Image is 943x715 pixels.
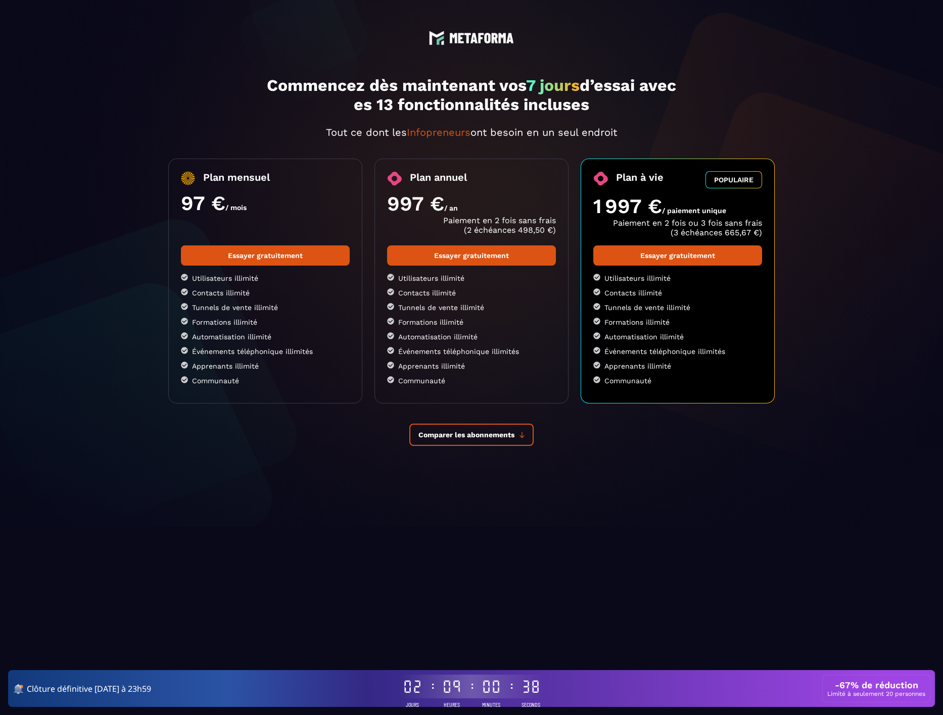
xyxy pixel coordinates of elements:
a: Essayer gratuitement [593,245,762,266]
span: Plan annuel [410,171,467,186]
li: Tunnels de vente illimité [593,303,762,312]
li: Formations illimité [181,318,350,326]
li: Automatisation illimité [181,332,350,341]
li: Utilisateurs illimité [593,274,762,282]
li: Contacts illimité [593,288,762,297]
img: checked [593,332,600,339]
p: es 13 fonctionnalités incluses [168,95,775,114]
li: Communauté [181,376,350,385]
a: Essayer gratuitement [387,245,556,266]
img: checked [181,362,188,369]
img: checked [593,303,600,310]
li: Événements téléphonique illimités [387,347,556,355]
span: 7 jours [526,76,580,95]
li: Formations illimité [593,318,762,326]
li: Tunnels de vente illimité [181,303,350,312]
img: logo [449,33,514,43]
li: Automatisation illimité [387,332,556,341]
span: / mois [225,203,247,212]
span: 97 € [181,191,225,215]
img: checked [387,347,394,354]
li: Apprenants illimité [593,362,762,370]
li: Apprenants illimité [181,362,350,370]
a: Essayer gratuitement [181,245,350,266]
div: 09 [442,679,461,694]
li: Utilisateurs illimité [387,274,556,282]
div: 00 [482,679,501,694]
li: Apprenants illimité [387,362,556,370]
img: checked [593,347,600,354]
img: checked [387,332,394,339]
img: checked [387,274,394,281]
h1: Commencez dès maintenant vos d’essai avec [168,76,775,114]
img: checked [593,288,600,295]
span: 997 € [387,192,444,216]
img: checked [593,318,600,325]
li: Contacts illimité [387,288,556,297]
span: / an [444,204,458,212]
h3: -67% de réduction [835,680,918,690]
span: Seconds [522,701,540,708]
span: Clôture définitive [DATE] à 23h59 [27,683,151,695]
img: checked [181,303,188,310]
li: Contacts illimité [181,288,350,297]
img: checked [181,288,188,295]
li: Tunnels de vente illimité [387,303,556,312]
div: 38 [521,679,540,694]
span: Plan mensuel [203,171,270,185]
li: Formations illimité [387,318,556,326]
p: Paiement en 2 fois sans frais (2 échéances 498,50 €) [387,216,556,235]
li: Événements téléphonique illimités [593,347,762,355]
li: Communauté [593,376,762,385]
p: Paiement en 2 fois ou 3 fois sans frais (3 échéances 665,67 €) [593,218,762,237]
img: checked [387,376,394,383]
img: checked [181,274,188,281]
img: checked [181,376,188,383]
img: checked [593,274,600,281]
span: Minutes [482,701,500,708]
p: Tout ce dont les ont besoin en un seul endroit [168,126,775,138]
li: Utilisateurs illimité [181,274,350,282]
span: POPULAIRE [714,176,753,184]
li: Communauté [387,376,556,385]
img: checked [593,376,600,383]
span: Comparer les abonnements [418,431,514,439]
img: checked [181,332,188,339]
span: Jours [406,701,419,708]
span: Infopreneurs [407,126,470,138]
img: checked [181,347,188,354]
img: checked [387,362,394,369]
div: 02 [403,679,422,694]
img: checked [387,303,394,310]
span: 1 997 € [593,194,662,218]
button: POPULAIRE [705,171,762,188]
span: Heures [444,701,460,708]
li: Événements téléphonique illimités [181,347,350,355]
img: checked [387,318,394,325]
img: logo [429,30,444,45]
img: checked [387,288,394,295]
span: Plan à vie [616,171,664,188]
li: Automatisation illimité [593,332,762,341]
img: checked [181,318,188,325]
p: Limité à seulement 20 personnes [827,690,925,697]
img: checked [593,362,600,369]
button: Comparer les abonnements [409,424,534,446]
span: / paiement unique [662,207,726,215]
